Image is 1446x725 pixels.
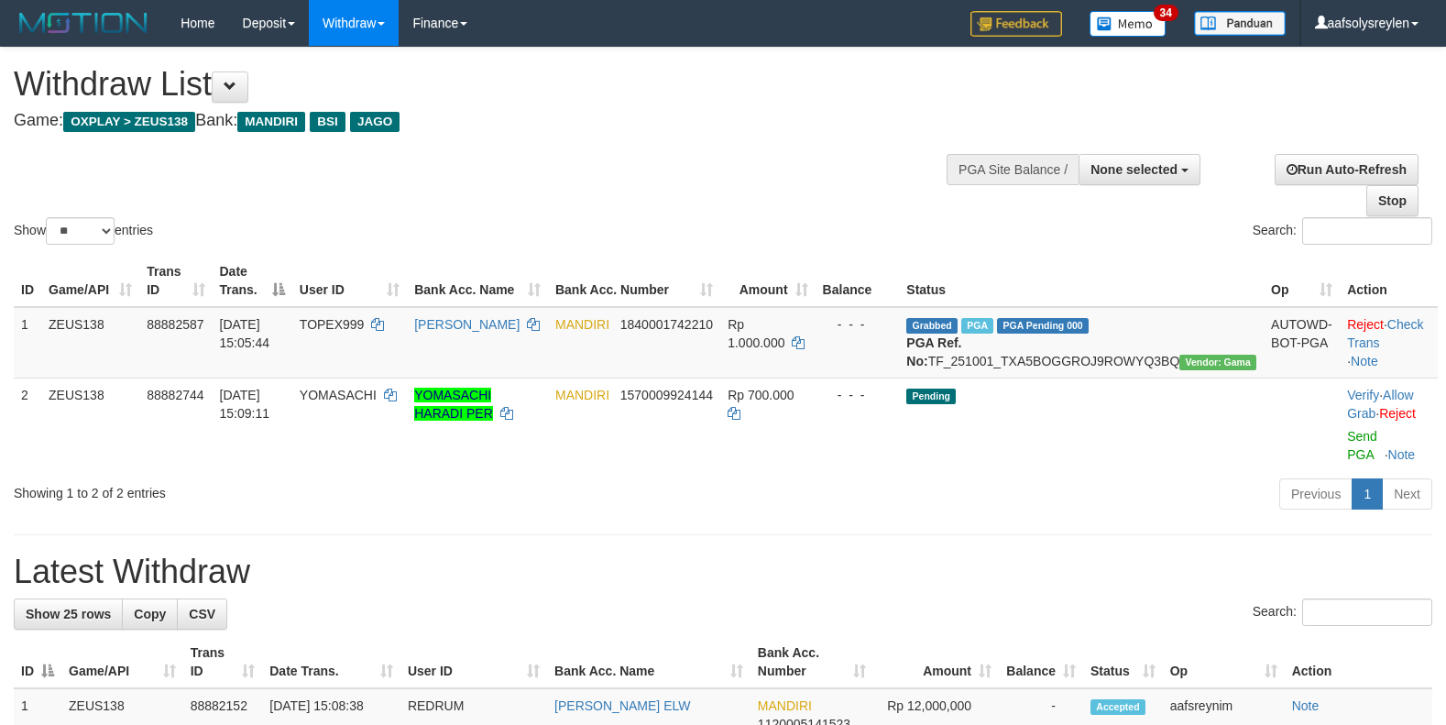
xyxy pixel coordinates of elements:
[547,636,750,688] th: Bank Acc. Name: activate to sort column ascending
[1351,354,1378,368] a: Note
[1366,185,1419,216] a: Stop
[189,607,215,621] span: CSV
[220,388,270,421] span: [DATE] 15:09:11
[906,389,956,404] span: Pending
[14,378,41,471] td: 2
[947,154,1079,185] div: PGA Site Balance /
[14,636,61,688] th: ID: activate to sort column descending
[147,388,203,402] span: 88882744
[899,307,1264,379] td: TF_251001_TXA5BOGGROJ9ROWYQ3BQ
[720,255,815,307] th: Amount: activate to sort column ascending
[14,112,946,130] h4: Game: Bank:
[620,388,713,402] span: Copy 1570009924144 to clipboard
[1347,317,1423,350] a: Check Trans
[1090,699,1145,715] span: Accepted
[292,255,407,307] th: User ID: activate to sort column ascending
[14,307,41,379] td: 1
[906,335,961,368] b: PGA Ref. No:
[407,255,548,307] th: Bank Acc. Name: activate to sort column ascending
[14,599,123,630] a: Show 25 rows
[1382,478,1432,510] a: Next
[177,599,227,630] a: CSV
[134,607,166,621] span: Copy
[620,317,713,332] span: Copy 1840001742210 to clipboard
[14,217,153,245] label: Show entries
[728,388,794,402] span: Rp 700.000
[41,378,139,471] td: ZEUS138
[14,477,589,502] div: Showing 1 to 2 of 2 entries
[1340,307,1438,379] td: · ·
[1154,5,1178,21] span: 34
[414,388,493,421] a: YOMASACHI HARADI PER
[1090,162,1178,177] span: None selected
[63,112,195,132] span: OXPLAY > ZEUS138
[350,112,400,132] span: JAGO
[1264,307,1340,379] td: AUTOWD-BOT-PGA
[1388,447,1416,462] a: Note
[262,636,400,688] th: Date Trans.: activate to sort column ascending
[61,636,183,688] th: Game/API: activate to sort column ascending
[1275,154,1419,185] a: Run Auto-Refresh
[1352,478,1383,510] a: 1
[1302,599,1432,626] input: Search:
[300,317,365,332] span: TOPEX999
[873,636,999,688] th: Amount: activate to sort column ascending
[555,317,609,332] span: MANDIRI
[1285,636,1432,688] th: Action
[1194,11,1286,36] img: panduan.png
[1347,388,1379,402] a: Verify
[1347,429,1377,462] a: Send PGA
[300,388,377,402] span: YOMASACHI
[414,317,520,332] a: [PERSON_NAME]
[26,607,111,621] span: Show 25 rows
[1340,378,1438,471] td: · ·
[147,317,203,332] span: 88882587
[1347,388,1413,421] a: Allow Grab
[14,9,153,37] img: MOTION_logo.png
[548,255,720,307] th: Bank Acc. Number: activate to sort column ascending
[554,698,690,713] a: [PERSON_NAME] ELW
[823,386,893,404] div: - - -
[41,255,139,307] th: Game/API: activate to sort column ascending
[906,318,958,334] span: Grabbed
[1379,406,1416,421] a: Reject
[899,255,1264,307] th: Status
[1264,255,1340,307] th: Op: activate to sort column ascending
[961,318,993,334] span: Marked by aafnoeunsreypich
[1340,255,1438,307] th: Action
[555,388,609,402] span: MANDIRI
[1279,478,1353,510] a: Previous
[183,636,263,688] th: Trans ID: activate to sort column ascending
[1253,599,1432,626] label: Search:
[1347,388,1413,421] span: ·
[14,66,946,103] h1: Withdraw List
[816,255,900,307] th: Balance
[970,11,1062,37] img: Feedback.jpg
[400,636,547,688] th: User ID: activate to sort column ascending
[1347,317,1384,332] a: Reject
[1179,355,1256,370] span: Vendor URL: https://trx31.1velocity.biz
[750,636,873,688] th: Bank Acc. Number: activate to sort column ascending
[1083,636,1163,688] th: Status: activate to sort column ascending
[46,217,115,245] select: Showentries
[237,112,305,132] span: MANDIRI
[41,307,139,379] td: ZEUS138
[1090,11,1167,37] img: Button%20Memo.svg
[14,255,41,307] th: ID
[823,315,893,334] div: - - -
[122,599,178,630] a: Copy
[728,317,784,350] span: Rp 1.000.000
[1302,217,1432,245] input: Search:
[213,255,292,307] th: Date Trans.: activate to sort column descending
[220,317,270,350] span: [DATE] 15:05:44
[999,636,1083,688] th: Balance: activate to sort column ascending
[14,554,1432,590] h1: Latest Withdraw
[758,698,812,713] span: MANDIRI
[1292,698,1320,713] a: Note
[139,255,212,307] th: Trans ID: activate to sort column ascending
[310,112,345,132] span: BSI
[1163,636,1285,688] th: Op: activate to sort column ascending
[1079,154,1200,185] button: None selected
[1253,217,1432,245] label: Search:
[997,318,1089,334] span: PGA Pending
